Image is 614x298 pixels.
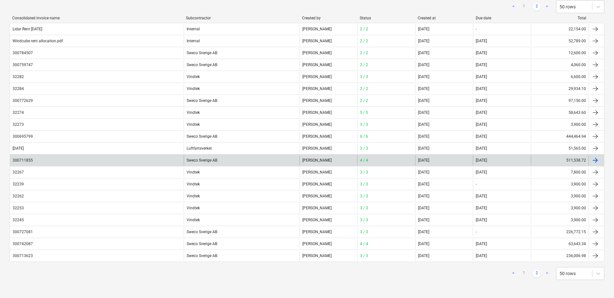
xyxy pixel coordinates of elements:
div: 32253 [13,206,24,210]
div: [PERSON_NAME] [299,191,357,201]
div: Internal [184,24,299,34]
div: 3,900.00 [571,218,586,222]
a: Page 1 [520,270,528,277]
div: [PERSON_NAME] [299,227,357,237]
div: [PERSON_NAME] [299,215,357,225]
div: Created by [302,16,355,20]
div: [DATE] [418,218,429,222]
div: Vindtek [184,167,299,177]
div: 97,150.00 [569,98,586,103]
span: 2 / 2 [360,98,368,103]
div: Vindtek [184,191,299,201]
div: Sweco Sverige AB [184,48,299,58]
div: Vindtek [184,84,299,94]
div: [DATE] [418,98,429,103]
span: 2 / 2 [360,39,368,43]
div: [DATE] [418,230,429,234]
div: [DATE] [473,155,531,165]
span: 4 / 4 [360,158,368,163]
div: 300784507 [13,51,33,55]
div: [DATE] [473,119,531,130]
div: [DATE] [418,27,429,31]
span: 2 / 2 [360,86,368,91]
div: [DATE] [13,146,24,151]
div: [DATE] [418,182,429,186]
div: 32282 [13,74,24,79]
span: 3 / 3 [360,253,368,258]
a: Previous page [510,270,517,277]
div: [PERSON_NAME] [299,72,357,82]
div: 58,643.60 [569,110,586,115]
a: Page 1 [520,3,528,11]
div: 3,900.00 [571,206,586,210]
div: 32262 [13,194,24,198]
span: 3 / 3 [360,218,368,222]
div: Chat Widget [582,267,614,298]
div: [PERSON_NAME] [299,107,357,118]
div: [PERSON_NAME] [299,95,357,106]
div: Status [360,16,413,20]
div: 51,565.00 [569,146,586,151]
span: 3 / 3 [360,194,368,198]
div: [PERSON_NAME] [299,203,357,213]
div: 3,900.00 [571,122,586,127]
div: [DATE] [418,194,429,198]
div: 29,934.10 [569,86,586,91]
div: [DATE] [473,131,531,142]
div: 52,789.00 [569,39,586,43]
span: 2 / 2 [360,27,368,31]
div: [DATE] [473,95,531,106]
div: [PERSON_NAME] [299,48,357,58]
div: [PERSON_NAME] [299,179,357,189]
div: Subcontractor [186,16,297,20]
a: Next page [543,3,551,11]
div: [PERSON_NAME] [299,119,357,130]
span: 6 / 6 [360,134,368,139]
div: 300742087 [13,242,33,246]
div: [DATE] [473,203,531,213]
div: [DATE] [418,63,429,67]
span: 3 / 3 [360,170,368,174]
div: Sweco Sverige AB [184,239,299,249]
div: [DATE] [418,146,429,151]
div: 32239 [13,182,24,186]
div: 12,600.00 [569,51,586,55]
div: [DATE] [473,60,531,70]
a: Previous page [510,3,517,11]
div: Windcube rent allocation.pdf [13,39,63,43]
div: Vindtek [184,107,299,118]
div: [DATE] [418,253,429,258]
span: 3 / 3 [360,146,368,151]
a: Page 2 is your current page [533,270,541,277]
div: [DATE] [418,122,429,127]
div: [DATE] [473,72,531,82]
div: 32274 [13,110,24,115]
div: [DATE] [418,170,429,174]
div: Luftfartsverket [184,143,299,154]
div: 226,772.15 [566,230,586,234]
div: 444,464.94 [566,134,586,139]
div: 3,900.00 [571,182,586,186]
div: [DATE] [418,134,429,139]
div: 236,006.98 [566,253,586,258]
div: Lidar Rent [DATE] [13,27,42,31]
div: [PERSON_NAME] [299,84,357,94]
div: 32245 [13,218,24,222]
div: Vindtek [184,215,299,225]
div: - [473,24,531,34]
div: [DATE] [473,48,531,58]
div: 32284 [13,86,24,91]
div: 300711855 [13,158,33,163]
div: [DATE] [418,86,429,91]
div: [PERSON_NAME] [299,251,357,261]
div: [DATE] [473,239,531,249]
div: Sweco Sverige AB [184,131,299,142]
div: [DATE] [473,191,531,201]
div: Vindtek [184,72,299,82]
div: Consolidated invoice name [12,16,181,20]
div: [DATE] [418,158,429,163]
div: 22,154.00 [569,27,586,31]
div: [DATE] [418,74,429,79]
div: [PERSON_NAME] [299,36,357,46]
div: [PERSON_NAME] [299,167,357,177]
